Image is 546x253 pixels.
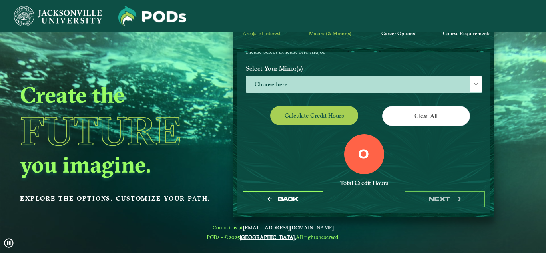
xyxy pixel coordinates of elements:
button: Clear All [382,106,470,126]
h2: Create the [20,81,215,109]
h2: you imagine. [20,151,215,179]
a: [EMAIL_ADDRESS][DOMAIN_NAME] [243,224,334,231]
img: Jacksonville University logo [118,6,186,26]
span: Course Requirements [443,30,490,36]
h1: Future [20,112,215,151]
span: Contact us at [207,224,339,231]
label: Select Your Minor(s) [240,61,488,76]
span: PODs - ©2025 All rights reserved. [207,234,339,240]
button: Back [243,191,323,208]
span: Back [278,196,299,203]
p: Please select at least one Major [246,48,482,56]
span: Major(s) & Minor(s) [309,30,351,36]
div: Total Credit Hours [246,179,482,187]
img: Jacksonville University logo [14,6,102,26]
button: next [405,191,485,208]
span: Career Options [381,30,415,36]
p: Explore the options. Customize your path. [20,193,215,205]
span: Choose here [246,76,482,93]
span: Area(s) of Interest [243,30,281,36]
button: Calculate credit hours [270,106,358,125]
a: [GEOGRAPHIC_DATA]. [240,234,296,240]
label: 0 [358,147,369,163]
